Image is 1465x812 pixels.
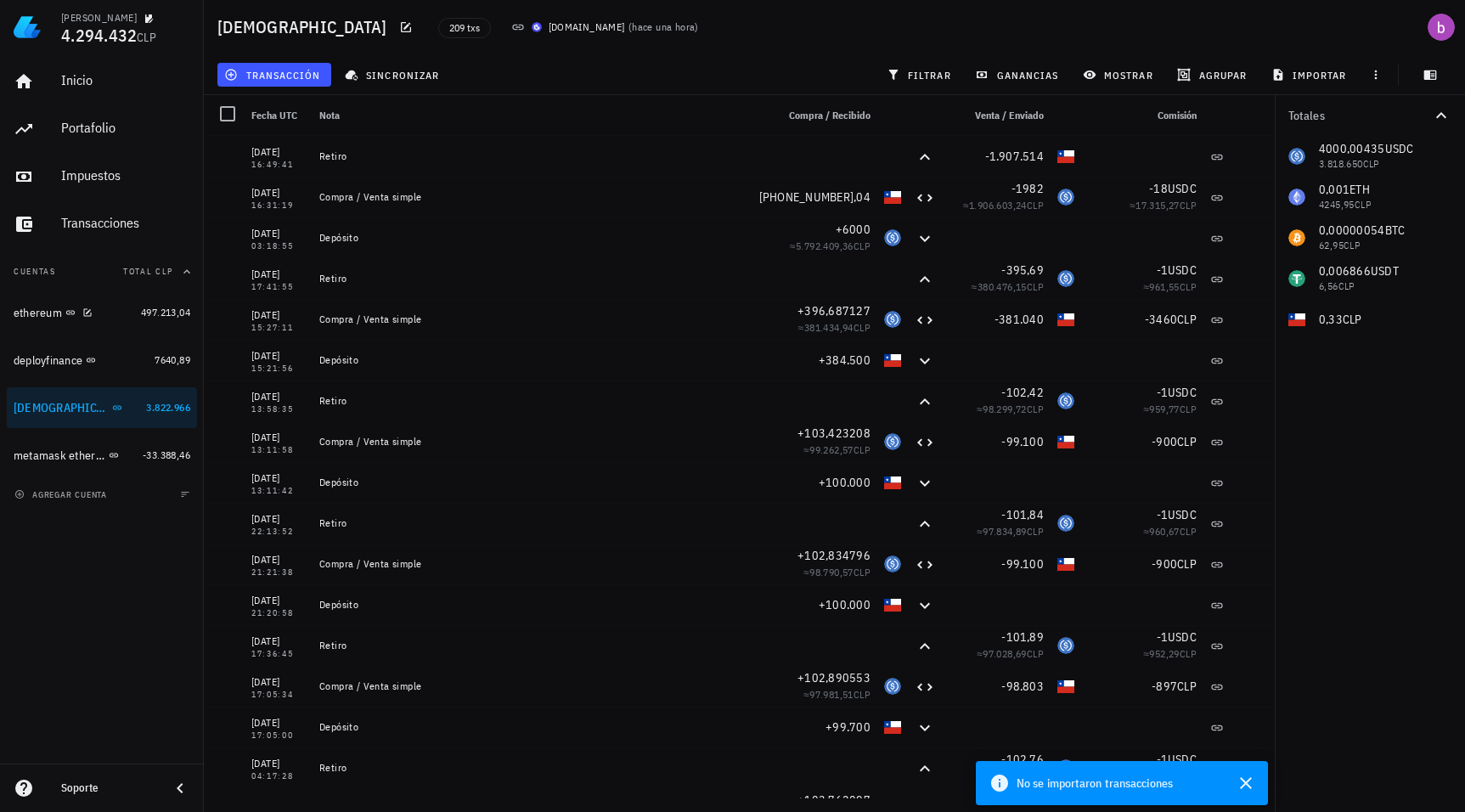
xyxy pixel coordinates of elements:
[146,401,190,414] span: 3.822.966
[1130,199,1197,211] span: ≈
[796,240,854,252] span: 5.792.409,36
[14,353,82,368] div: deployfinance
[1152,556,1177,572] span: -900
[1057,678,1074,695] div: CLP-icon
[251,592,306,609] div: [DATE]
[319,516,762,530] div: Retiro
[61,120,190,136] div: Portafolio
[797,548,871,563] span: +102,834796
[995,312,1044,327] span: -381.040
[797,670,871,685] span: +102,890553
[1057,555,1074,572] div: CLP-icon
[1149,280,1179,293] span: 961,55
[319,720,762,734] div: Depósito
[1180,68,1247,82] span: agrupar
[7,61,197,102] a: Inicio
[251,551,306,568] div: [DATE]
[1152,434,1177,449] span: -900
[251,609,306,617] div: 21:20:58
[884,352,901,369] div: CLP-icon
[1275,68,1347,82] span: importar
[1135,199,1180,211] span: 17.315,27
[348,68,439,82] span: sincronizar
[854,240,871,252] span: CLP
[251,283,306,291] div: 17:41:55
[1057,759,1074,776] div: USDC-icon
[1143,647,1197,660] span: ≈
[549,19,625,36] div: [DOMAIN_NAME]
[1180,280,1197,293] span: CLP
[143,448,190,461] span: -33.388,46
[797,303,871,319] span: +396,687127
[251,446,306,454] div: 13:11:58
[319,679,762,693] div: Compra / Venta simple
[804,321,854,334] span: 381.434,94
[803,443,871,456] span: ≈
[1145,312,1177,327] span: -3460
[251,405,306,414] div: 13:58:35
[803,688,871,701] span: ≈
[1076,63,1164,87] button: mostrar
[251,527,306,536] div: 22:13:52
[313,95,769,136] div: Nota
[1057,515,1074,532] div: USDC-icon
[319,149,762,163] div: Retiro
[884,555,901,572] div: USDC-icon
[251,691,306,699] div: 17:05:34
[819,352,871,368] span: +384.500
[884,474,901,491] div: CLP-icon
[7,387,197,428] a: [DEMOGRAPHIC_DATA] 3.822.966
[251,266,306,283] div: [DATE]
[1168,752,1197,767] span: USDC
[977,647,1044,660] span: ≈
[1001,507,1044,522] span: -101,84
[1157,752,1169,767] span: -1
[854,566,871,578] span: CLP
[1157,629,1169,645] span: -1
[251,144,306,161] div: [DATE]
[1180,199,1197,211] span: CLP
[819,597,871,612] span: +100.000
[1143,403,1197,415] span: ≈
[769,95,877,136] div: Compra / Recibido
[1149,181,1168,196] span: -18
[251,225,306,242] div: [DATE]
[251,633,306,650] div: [DATE]
[884,433,901,450] div: USDC-icon
[1143,525,1197,538] span: ≈
[1001,556,1044,572] span: -99.100
[854,688,871,701] span: CLP
[1177,312,1197,327] span: CLP
[141,306,190,319] span: 497.213,04
[1057,433,1074,450] div: CLP-icon
[319,557,762,571] div: Compra / Venta simple
[10,486,115,503] button: agregar cuenta
[1149,525,1179,538] span: 960,67
[251,161,306,169] div: 16:49:41
[7,292,197,333] a: ethereum 497.213,04
[1152,679,1177,694] span: -897
[155,353,190,366] span: 7640,89
[880,63,961,87] button: filtrar
[983,525,1027,538] span: 97.834,89
[251,242,306,251] div: 03:18:55
[1027,280,1044,293] span: CLP
[1180,525,1197,538] span: CLP
[854,321,871,334] span: CLP
[985,149,1045,164] span: -1.907.514
[1158,109,1197,121] span: Comisión
[1168,629,1197,645] span: USDC
[968,63,1069,87] button: ganancias
[1001,434,1044,449] span: -99.100
[963,199,1044,211] span: ≈
[836,222,871,237] span: +6000
[251,109,297,121] span: Fecha UTC
[809,566,854,578] span: 98.790,57
[628,19,699,36] span: ( )
[319,598,762,612] div: Depósito
[251,731,306,740] div: 17:05:00
[884,719,901,736] div: CLP-icon
[983,403,1027,415] span: 98.299,72
[1168,262,1197,278] span: USDC
[449,19,480,37] span: 209 txs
